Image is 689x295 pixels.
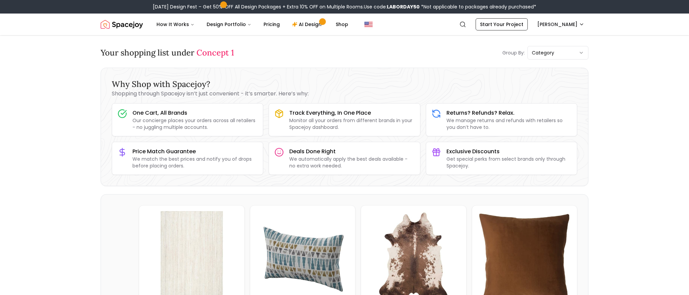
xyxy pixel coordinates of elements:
[151,18,354,31] nav: Main
[330,18,354,31] a: Shop
[287,18,329,31] a: AI Design
[112,90,577,98] p: Shopping through Spacejoy isn’t just convenient - it’s smarter. Here’s why:
[101,18,143,31] a: Spacejoy
[101,18,143,31] img: Spacejoy Logo
[153,3,536,10] div: [DATE] Design Fest – Get 50% OFF All Design Packages + Extra 10% OFF on Multiple Rooms.
[201,18,257,31] button: Design Portfolio
[289,109,414,117] h3: Track Everything, In One Place
[132,109,257,117] h3: One Cart, All Brands
[364,3,420,10] span: Use code:
[289,156,414,169] p: We automatically apply the best deals available - no extra work needed.
[446,109,571,117] h3: Returns? Refunds? Relax.
[132,156,257,169] p: We match the best prices and notify you of drops before placing orders.
[289,117,414,131] p: Monitor all your orders from different brands in your Spacejoy dashboard.
[101,47,234,58] h3: Your shopping list under
[289,147,414,156] h3: Deals Done Right
[420,3,536,10] span: *Not applicable to packages already purchased*
[502,49,525,56] p: Group By:
[387,3,420,10] b: LABORDAY50
[476,18,528,30] a: Start Your Project
[446,147,571,156] h3: Exclusive Discounts
[112,79,577,90] h3: Why Shop with Spacejoy?
[196,47,234,58] span: Concept 1
[258,18,285,31] a: Pricing
[446,117,571,131] p: We manage returns and refunds with retailers so you don’t have to.
[132,117,257,131] p: Our concierge places your orders across all retailers - no juggling multiple accounts.
[533,18,588,30] button: [PERSON_NAME]
[151,18,200,31] button: How It Works
[132,147,257,156] h3: Price Match Guarantee
[364,20,373,28] img: United States
[446,156,571,169] p: Get special perks from select brands only through Spacejoy.
[101,14,588,35] nav: Global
